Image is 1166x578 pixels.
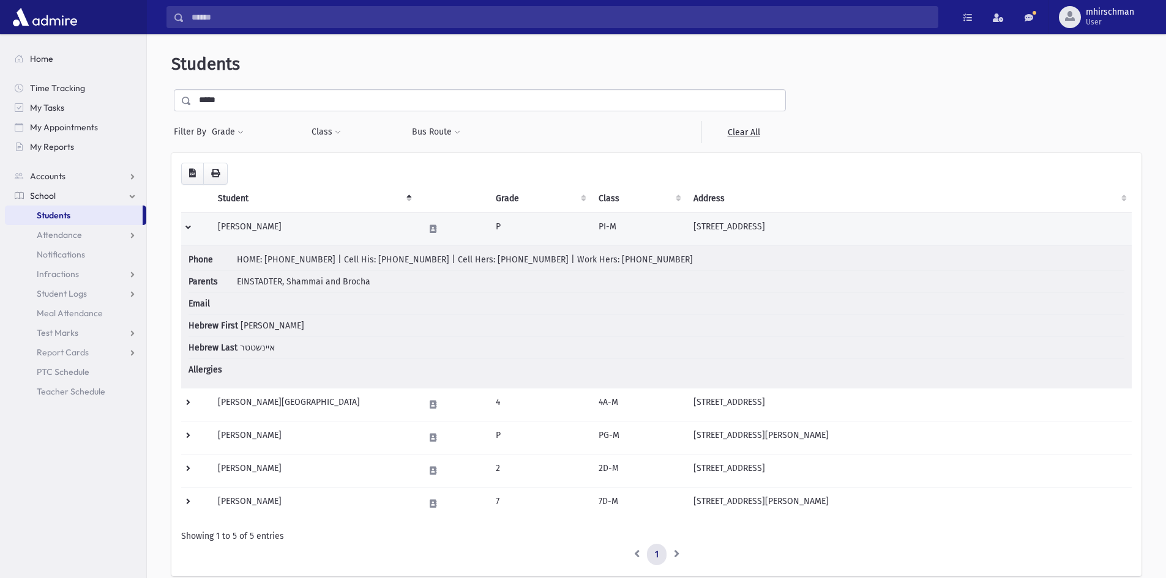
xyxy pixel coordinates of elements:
[189,319,238,332] span: Hebrew First
[184,6,938,28] input: Search
[189,275,234,288] span: Parents
[5,225,146,245] a: Attendance
[591,212,686,245] td: PI-M
[686,185,1132,213] th: Address: activate to sort column ascending
[181,530,1132,543] div: Showing 1 to 5 of 5 entries
[189,297,234,310] span: Email
[211,454,416,487] td: [PERSON_NAME]
[5,206,143,225] a: Students
[237,254,693,265] span: HOME: [PHONE_NUMBER] | Cell His: [PHONE_NUMBER] | Cell Hers: [PHONE_NUMBER] | Work Hers: [PHONE_N...
[10,5,80,29] img: AdmirePro
[37,210,70,221] span: Students
[5,49,146,69] a: Home
[37,327,78,338] span: Test Marks
[30,190,56,201] span: School
[211,487,416,520] td: [PERSON_NAME]
[5,343,146,362] a: Report Cards
[686,487,1132,520] td: [STREET_ADDRESS][PERSON_NAME]
[37,288,87,299] span: Student Logs
[189,363,234,376] span: Allergies
[241,320,304,331] span: [PERSON_NAME]
[30,102,64,113] span: My Tasks
[5,264,146,284] a: Infractions
[591,388,686,421] td: 4A-M
[181,163,204,185] button: CSV
[237,276,370,287] span: EINSTADTER, Shammai and Brocha
[211,185,416,213] th: Student: activate to sort column descending
[686,421,1132,454] td: [STREET_ADDRESS][PERSON_NAME]
[1086,17,1134,27] span: User
[686,454,1132,487] td: [STREET_ADDRESS]
[37,366,89,377] span: PTC Schedule
[5,245,146,264] a: Notifications
[5,78,146,98] a: Time Tracking
[411,121,461,143] button: Bus Route
[211,121,244,143] button: Grade
[488,185,591,213] th: Grade: activate to sort column ascending
[5,382,146,401] a: Teacher Schedule
[5,137,146,157] a: My Reports
[203,163,228,185] button: Print
[211,421,416,454] td: [PERSON_NAME]
[37,386,105,397] span: Teacher Schedule
[488,388,591,421] td: 4
[5,303,146,323] a: Meal Attendance
[686,388,1132,421] td: [STREET_ADDRESS]
[5,284,146,303] a: Student Logs
[211,212,416,245] td: [PERSON_NAME]
[686,212,1132,245] td: [STREET_ADDRESS]
[311,121,342,143] button: Class
[5,186,146,206] a: School
[30,141,74,152] span: My Reports
[37,347,89,358] span: Report Cards
[171,54,240,74] span: Students
[30,122,98,133] span: My Appointments
[37,229,82,240] span: Attendance
[591,454,686,487] td: 2D-M
[5,98,146,117] a: My Tasks
[488,487,591,520] td: 7
[37,249,85,260] span: Notifications
[591,185,686,213] th: Class: activate to sort column ascending
[30,83,85,94] span: Time Tracking
[240,343,275,353] span: איינשטטר
[211,388,416,421] td: [PERSON_NAME][GEOGRAPHIC_DATA]
[5,362,146,382] a: PTC Schedule
[5,117,146,137] a: My Appointments
[37,308,103,319] span: Meal Attendance
[1086,7,1134,17] span: mhirschman
[189,341,237,354] span: Hebrew Last
[5,166,146,186] a: Accounts
[488,454,591,487] td: 2
[488,212,591,245] td: P
[591,487,686,520] td: 7D-M
[647,544,667,566] a: 1
[488,421,591,454] td: P
[174,125,211,138] span: Filter By
[37,269,79,280] span: Infractions
[30,53,53,64] span: Home
[189,253,234,266] span: Phone
[5,323,146,343] a: Test Marks
[701,121,786,143] a: Clear All
[591,421,686,454] td: PG-M
[30,171,65,182] span: Accounts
